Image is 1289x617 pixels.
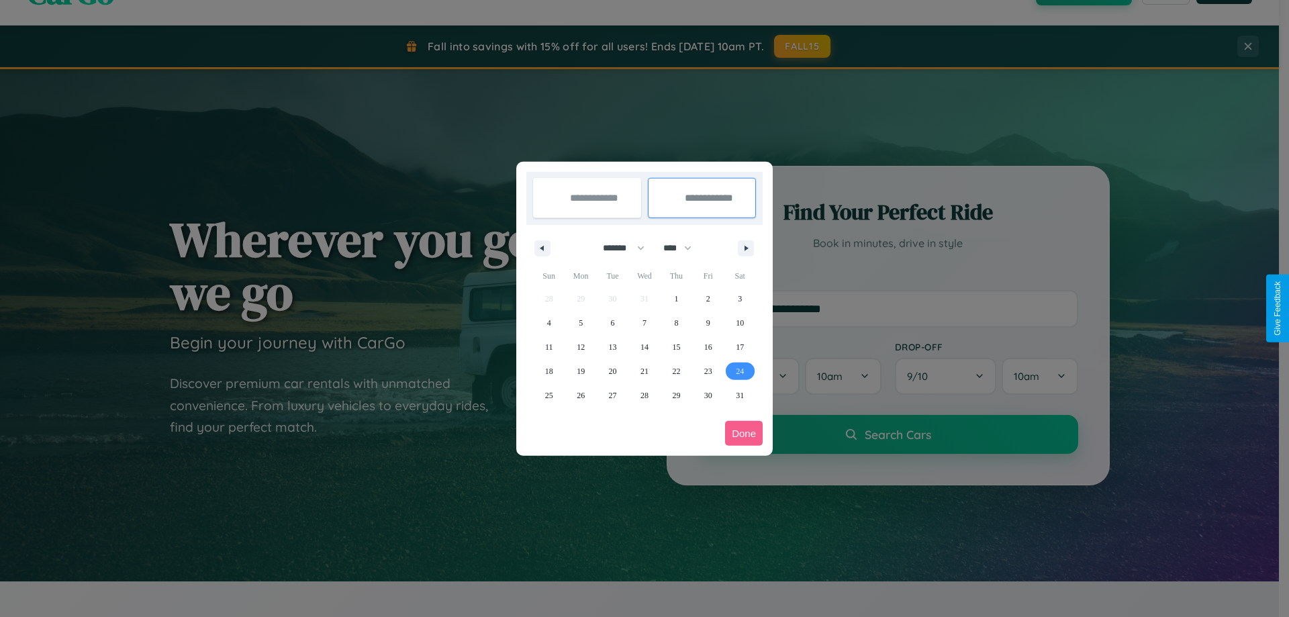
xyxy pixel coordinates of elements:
span: 27 [609,383,617,408]
button: 10 [724,311,756,335]
button: 7 [628,311,660,335]
span: Wed [628,265,660,287]
span: 2 [706,287,710,311]
button: 25 [533,383,565,408]
div: Give Feedback [1273,281,1282,336]
button: 1 [661,287,692,311]
button: 16 [692,335,724,359]
span: Mon [565,265,596,287]
span: 17 [736,335,744,359]
span: 26 [577,383,585,408]
span: 30 [704,383,712,408]
span: 20 [609,359,617,383]
span: 28 [640,383,649,408]
span: 15 [672,335,680,359]
span: 31 [736,383,744,408]
span: 11 [545,335,553,359]
span: 3 [738,287,742,311]
button: 18 [533,359,565,383]
button: 8 [661,311,692,335]
span: 7 [642,311,647,335]
button: 5 [565,311,596,335]
span: Tue [597,265,628,287]
button: Done [725,421,763,446]
button: 14 [628,335,660,359]
span: Sun [533,265,565,287]
span: 24 [736,359,744,383]
span: 10 [736,311,744,335]
span: 12 [577,335,585,359]
button: 24 [724,359,756,383]
span: 18 [545,359,553,383]
button: 3 [724,287,756,311]
span: 4 [547,311,551,335]
button: 30 [692,383,724,408]
button: 4 [533,311,565,335]
button: 26 [565,383,596,408]
button: 21 [628,359,660,383]
span: Sat [724,265,756,287]
button: 9 [692,311,724,335]
span: 9 [706,311,710,335]
span: 16 [704,335,712,359]
button: 19 [565,359,596,383]
button: 20 [597,359,628,383]
span: 13 [609,335,617,359]
span: 19 [577,359,585,383]
span: Fri [692,265,724,287]
span: 22 [672,359,680,383]
button: 29 [661,383,692,408]
button: 11 [533,335,565,359]
button: 22 [661,359,692,383]
span: 25 [545,383,553,408]
span: 5 [579,311,583,335]
span: 6 [611,311,615,335]
span: 1 [674,287,678,311]
button: 17 [724,335,756,359]
span: 14 [640,335,649,359]
button: 27 [597,383,628,408]
span: 8 [674,311,678,335]
span: Thu [661,265,692,287]
button: 15 [661,335,692,359]
button: 6 [597,311,628,335]
span: 29 [672,383,680,408]
button: 13 [597,335,628,359]
button: 31 [724,383,756,408]
button: 12 [565,335,596,359]
button: 2 [692,287,724,311]
span: 21 [640,359,649,383]
span: 23 [704,359,712,383]
button: 23 [692,359,724,383]
button: 28 [628,383,660,408]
